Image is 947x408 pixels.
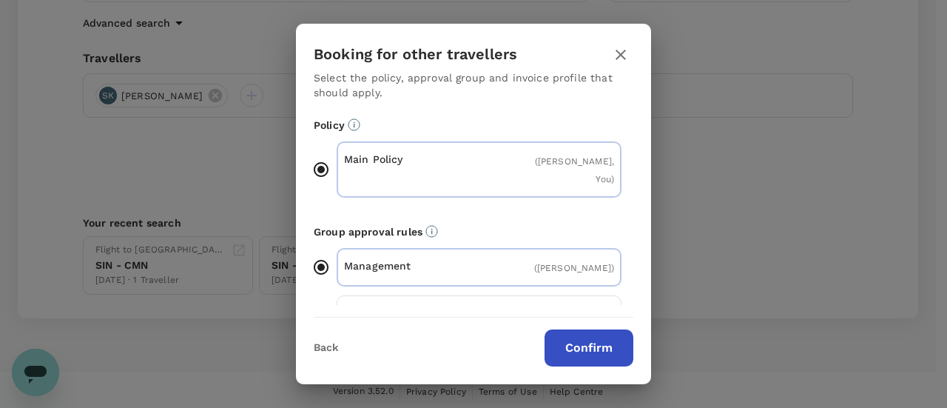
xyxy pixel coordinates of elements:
[535,156,614,184] span: ( [PERSON_NAME], You )
[534,263,614,273] span: ( [PERSON_NAME] )
[344,258,479,273] p: Management
[314,224,633,239] p: Group approval rules
[314,70,633,100] p: Select the policy, approval group and invoice profile that should apply.
[425,225,438,238] svg: Default approvers or custom approval rules (if available) are based on the user group.
[314,342,338,354] button: Back
[348,118,360,131] svg: Booking restrictions are based on the selected travel policy.
[314,46,517,63] h3: Booking for other travellers
[314,118,633,133] p: Policy
[545,330,633,367] button: Confirm
[344,152,479,167] p: Main Policy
